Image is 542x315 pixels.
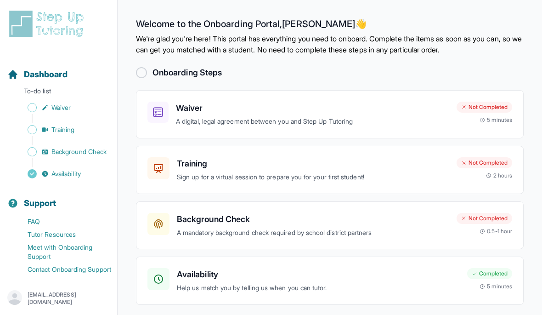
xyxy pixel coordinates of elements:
[176,116,449,127] p: A digital, legal agreement between you and Step Up Tutoring
[7,241,117,263] a: Meet with Onboarding Support
[457,102,512,113] div: Not Completed
[177,228,449,238] p: A mandatory background check required by school district partners
[177,172,449,183] p: Sign up for a virtual session to prepare you for your first student!
[177,157,449,170] h3: Training
[4,86,113,99] p: To-do list
[177,213,449,226] h3: Background Check
[486,172,513,179] div: 2 hours
[480,116,512,124] div: 5 minutes
[51,169,81,178] span: Availability
[136,18,524,33] h2: Welcome to the Onboarding Portal, [PERSON_NAME] 👋
[7,9,89,39] img: logo
[177,268,460,281] h3: Availability
[7,145,117,158] a: Background Check
[24,68,68,81] span: Dashboard
[457,213,512,224] div: Not Completed
[136,146,524,194] a: TrainingSign up for a virtual session to prepare you for your first student!Not Completed2 hours
[4,182,113,213] button: Support
[152,66,222,79] h2: Onboarding Steps
[7,290,110,307] button: [EMAIL_ADDRESS][DOMAIN_NAME]
[467,268,512,279] div: Completed
[51,125,75,134] span: Training
[7,68,68,81] a: Dashboard
[480,283,512,290] div: 5 minutes
[7,228,117,241] a: Tutor Resources
[7,263,117,276] a: Contact Onboarding Support
[176,102,449,115] h3: Waiver
[457,157,512,168] div: Not Completed
[7,101,117,114] a: Waiver
[51,147,107,156] span: Background Check
[7,167,117,180] a: Availability
[7,123,117,136] a: Training
[24,197,56,210] span: Support
[136,257,524,305] a: AvailabilityHelp us match you by telling us when you can tutor.Completed5 minutes
[136,90,524,138] a: WaiverA digital, legal agreement between you and Step Up TutoringNot Completed5 minutes
[136,33,524,55] p: We're glad you're here! This portal has everything you need to onboard. Complete the items as soo...
[177,283,460,293] p: Help us match you by telling us when you can tutor.
[4,53,113,85] button: Dashboard
[51,103,71,112] span: Waiver
[136,201,524,250] a: Background CheckA mandatory background check required by school district partnersNot Completed0.5...
[7,215,117,228] a: FAQ
[480,228,512,235] div: 0.5-1 hour
[28,291,110,306] p: [EMAIL_ADDRESS][DOMAIN_NAME]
